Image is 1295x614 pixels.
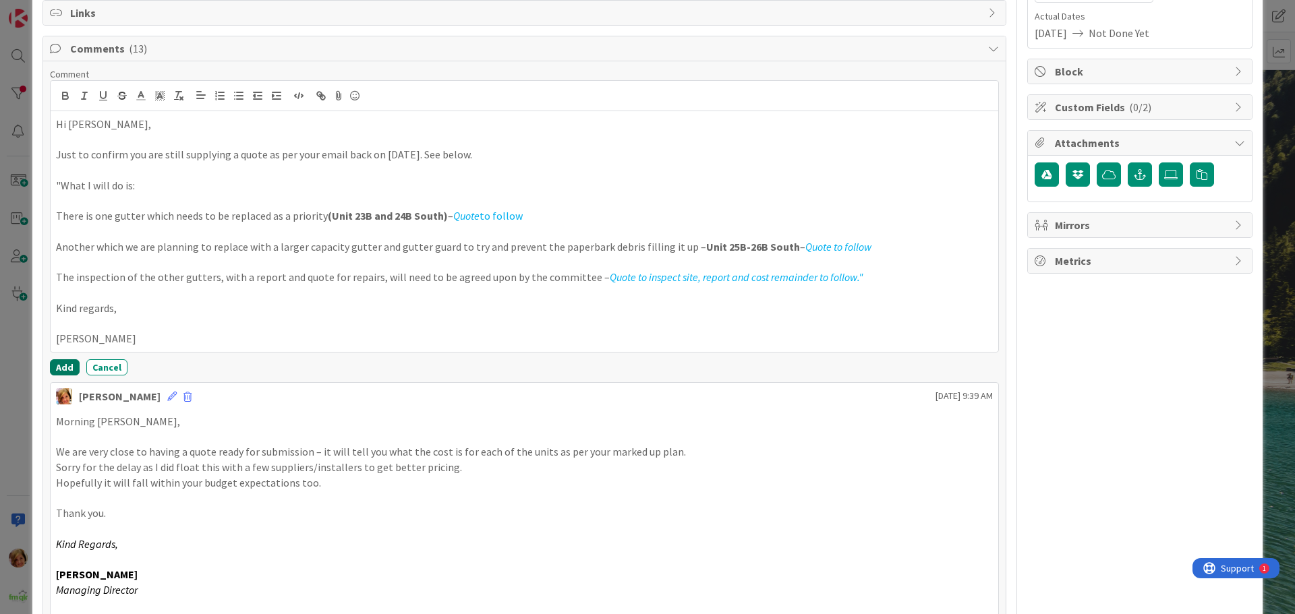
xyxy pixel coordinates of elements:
em: Quote to follow [805,240,871,253]
div: [PERSON_NAME] [79,388,161,404]
div: 1 [70,5,74,16]
p: Kind regards, [56,301,993,316]
span: Mirrors [1055,217,1228,233]
p: The inspection of the other gutters, with a report and quote for repairs, will need to be agreed ... [56,270,993,285]
strong: (Unit 23B and 24B South) [328,209,448,222]
em: Kind Regards, [56,537,118,551]
img: KD [56,388,72,404]
p: Hi [PERSON_NAME], [56,117,993,132]
p: We are very close to having a quote ready for submission – it will tell you what the cost is for ... [56,444,993,460]
span: Custom Fields [1055,99,1228,115]
p: There is one gutter which needs to be replaced as a priority – [56,208,993,224]
span: [DATE] [1035,25,1067,41]
strong: Unit 25B-26B South [706,240,800,253]
span: Attachments [1055,135,1228,151]
p: "What I will do is: [56,178,993,193]
p: Hopefully it will fall within your budget expectations too. [56,475,993,491]
span: ( 0/2 ) [1129,100,1151,114]
span: Comments [70,40,981,57]
p: Sorry for the delay as I did float this with a few suppliers/installers to get better pricing. [56,460,993,475]
span: Metrics [1055,253,1228,269]
button: Add [50,359,80,375]
span: Comment [50,68,89,80]
button: Cancel [86,359,127,375]
p: Morning [PERSON_NAME], [56,414,993,429]
span: Actual Dates [1035,9,1245,24]
p: Just to confirm you are still supplying a quote as per your email back on [DATE]. See below. [56,147,993,162]
p: Another which we are planning to replace with a larger capacity gutter and gutter guard to try an... [56,239,993,255]
em: Quote [453,209,480,222]
p: Thank you. [56,505,993,521]
span: Not Done Yet [1089,25,1149,41]
span: Support [28,2,61,18]
span: Links [70,5,981,21]
em: Quote to inspect site, report and cost remainder to follow." [610,270,863,284]
span: to follow [480,209,523,222]
span: Block [1055,63,1228,80]
span: [DATE] 9:39 AM [936,389,993,403]
em: Managing Director [56,583,138,596]
p: [PERSON_NAME] [56,331,993,346]
span: ( 13 ) [129,42,147,55]
strong: [PERSON_NAME] [56,567,138,581]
